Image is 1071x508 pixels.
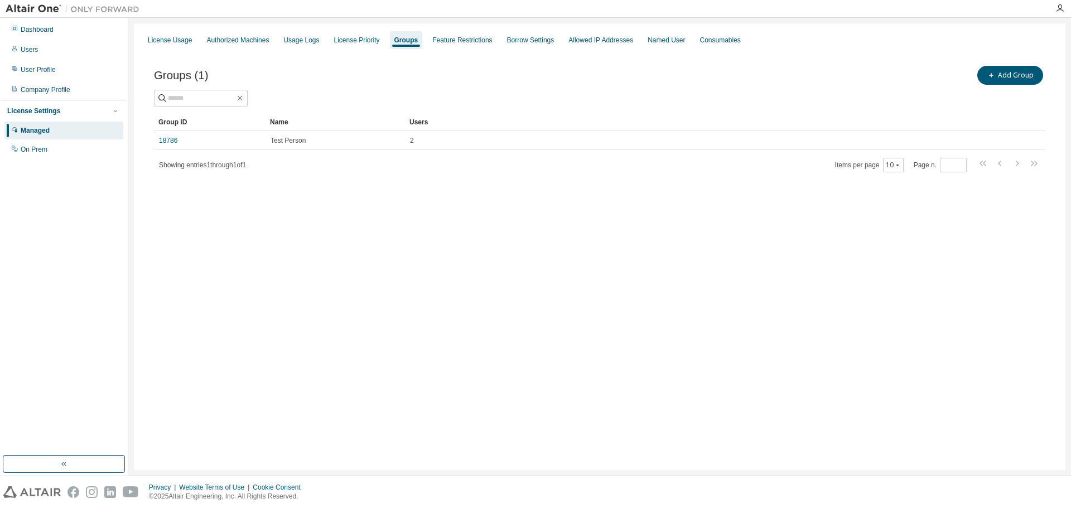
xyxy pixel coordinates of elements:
[271,136,306,145] span: Test Person
[21,85,70,94] div: Company Profile
[123,486,139,498] img: youtube.svg
[648,36,685,45] div: Named User
[394,36,418,45] div: Groups
[86,486,98,498] img: instagram.svg
[67,486,79,498] img: facebook.svg
[149,483,179,492] div: Privacy
[568,36,633,45] div: Allowed IP Addresses
[410,136,414,145] span: 2
[700,36,741,45] div: Consumables
[21,25,54,34] div: Dashboard
[507,36,554,45] div: Borrow Settings
[158,113,261,131] div: Group ID
[914,158,967,172] span: Page n.
[432,36,492,45] div: Feature Restrictions
[7,107,60,115] div: License Settings
[154,69,208,82] span: Groups (1)
[149,492,307,501] p: © 2025 Altair Engineering, Inc. All Rights Reserved.
[104,486,116,498] img: linkedin.svg
[3,486,61,498] img: altair_logo.svg
[21,126,50,135] div: Managed
[253,483,307,492] div: Cookie Consent
[159,161,246,169] span: Showing entries 1 through 1 of 1
[21,65,56,74] div: User Profile
[148,36,192,45] div: License Usage
[835,158,904,172] span: Items per page
[334,36,380,45] div: License Priority
[21,45,38,54] div: Users
[270,113,401,131] div: Name
[159,136,177,145] a: 18786
[886,161,901,170] button: 10
[977,66,1043,85] button: Add Group
[409,113,1014,131] div: Users
[6,3,145,14] img: Altair One
[283,36,319,45] div: Usage Logs
[21,145,47,154] div: On Prem
[179,483,253,492] div: Website Terms of Use
[206,36,269,45] div: Authorized Machines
